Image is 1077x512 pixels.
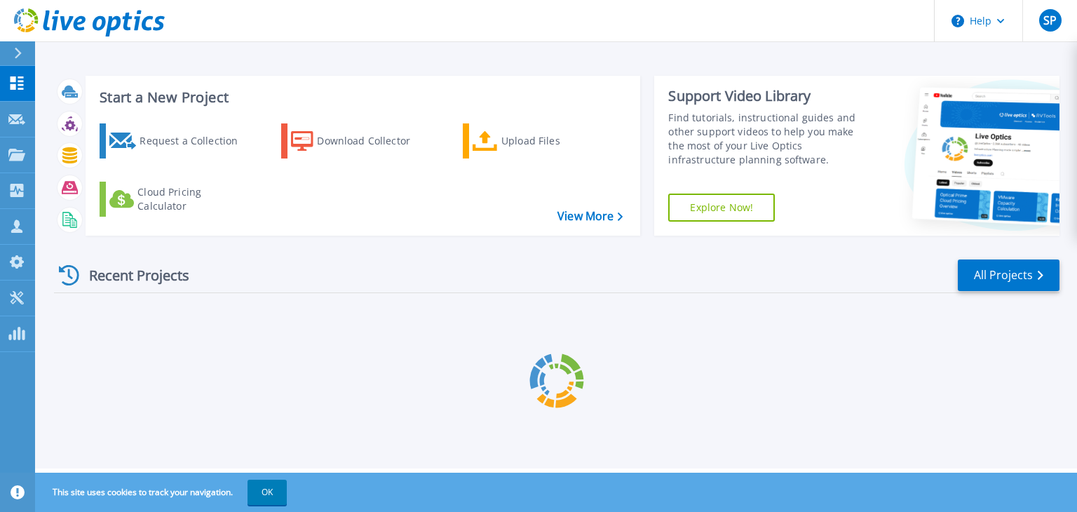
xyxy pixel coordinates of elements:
[668,87,872,105] div: Support Video Library
[100,90,623,105] h3: Start a New Project
[501,127,614,155] div: Upload Files
[463,123,619,159] a: Upload Files
[668,111,872,167] div: Find tutorials, instructional guides and other support videos to help you make the most of your L...
[557,210,623,223] a: View More
[281,123,438,159] a: Download Collector
[39,480,287,505] span: This site uses cookies to track your navigation.
[100,182,256,217] a: Cloud Pricing Calculator
[248,480,287,505] button: OK
[140,127,252,155] div: Request a Collection
[100,123,256,159] a: Request a Collection
[668,194,775,222] a: Explore Now!
[1043,15,1057,26] span: SP
[137,185,250,213] div: Cloud Pricing Calculator
[958,260,1059,291] a: All Projects
[317,127,429,155] div: Download Collector
[54,258,208,292] div: Recent Projects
